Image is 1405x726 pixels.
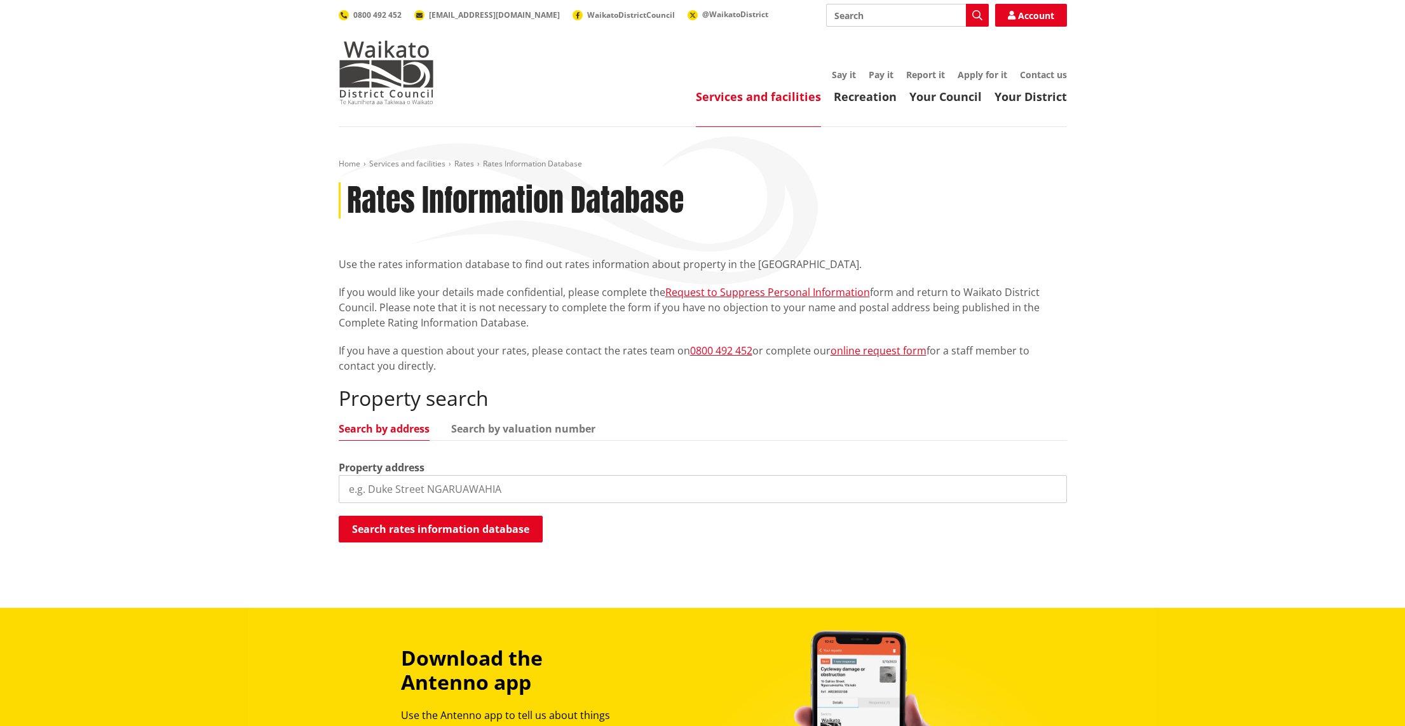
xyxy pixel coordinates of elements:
[339,424,430,434] a: Search by address
[339,516,543,542] button: Search rates information database
[831,344,926,358] a: online request form
[1020,69,1067,81] a: Contact us
[869,69,893,81] a: Pay it
[339,343,1067,373] p: If you have a question about your rates, please contact the rates team on or complete our for a s...
[688,9,768,20] a: @WaikatoDistrict
[958,69,1007,81] a: Apply for it
[339,158,360,169] a: Home
[451,424,595,434] a: Search by valuation number
[702,9,768,20] span: @WaikatoDistrict
[339,386,1067,410] h2: Property search
[832,69,856,81] a: Say it
[454,158,474,169] a: Rates
[994,89,1067,104] a: Your District
[665,285,870,299] a: Request to Suppress Personal Information
[369,158,445,169] a: Services and facilities
[483,158,582,169] span: Rates Information Database
[339,285,1067,330] p: If you would like your details made confidential, please complete the form and return to Waikato ...
[995,4,1067,27] a: Account
[429,10,560,20] span: [EMAIL_ADDRESS][DOMAIN_NAME]
[339,10,402,20] a: 0800 492 452
[347,182,684,219] h1: Rates Information Database
[414,10,560,20] a: [EMAIL_ADDRESS][DOMAIN_NAME]
[909,89,982,104] a: Your Council
[690,344,752,358] a: 0800 492 452
[1347,673,1392,718] iframe: Messenger Launcher
[339,41,434,104] img: Waikato District Council - Te Kaunihera aa Takiwaa o Waikato
[826,4,989,27] input: Search input
[339,257,1067,272] p: Use the rates information database to find out rates information about property in the [GEOGRAPHI...
[339,159,1067,170] nav: breadcrumb
[339,475,1067,503] input: e.g. Duke Street NGARUAWAHIA
[353,10,402,20] span: 0800 492 452
[339,460,424,475] label: Property address
[834,89,897,104] a: Recreation
[401,646,631,695] h3: Download the Antenno app
[906,69,945,81] a: Report it
[573,10,675,20] a: WaikatoDistrictCouncil
[587,10,675,20] span: WaikatoDistrictCouncil
[696,89,821,104] a: Services and facilities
